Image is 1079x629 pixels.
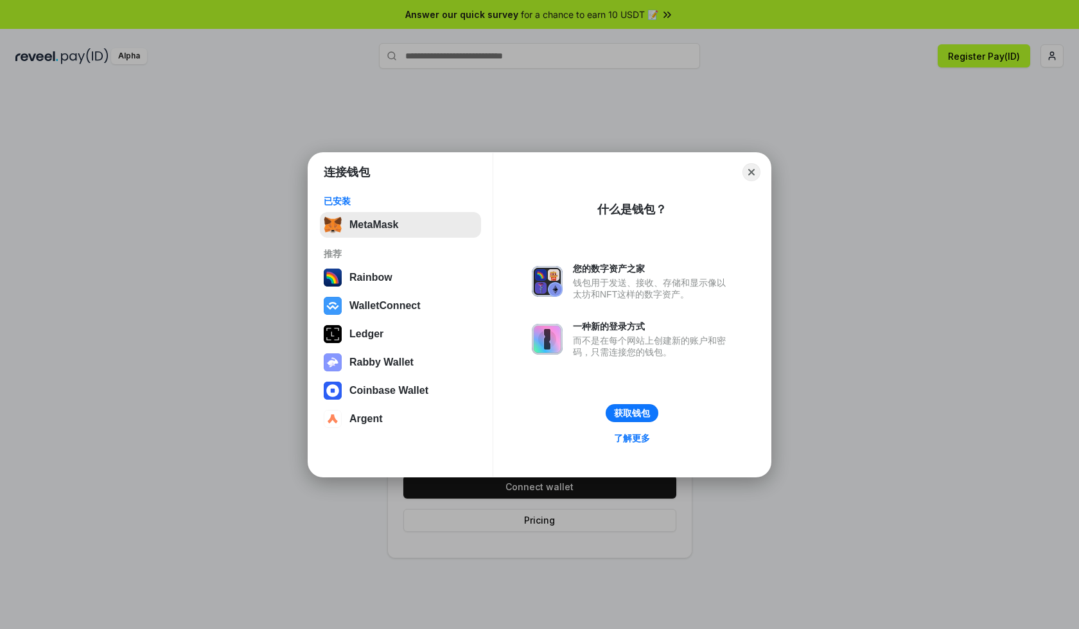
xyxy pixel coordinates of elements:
[349,300,421,312] div: WalletConnect
[573,277,732,300] div: 钱包用于发送、接收、存储和显示像以太坊和NFT这样的数字资产。
[320,321,481,347] button: Ledger
[349,272,392,283] div: Rainbow
[320,406,481,432] button: Argent
[349,385,428,396] div: Coinbase Wallet
[320,293,481,319] button: WalletConnect
[324,269,342,287] img: svg+xml,%3Csvg%20width%3D%22120%22%20height%3D%22120%22%20viewBox%3D%220%200%20120%20120%22%20fil...
[324,164,370,180] h1: 连接钱包
[349,328,383,340] div: Ledger
[532,266,563,297] img: svg+xml,%3Csvg%20xmlns%3D%22http%3A%2F%2Fwww.w3.org%2F2000%2Fsvg%22%20fill%3D%22none%22%20viewBox...
[597,202,667,217] div: 什么是钱包？
[573,335,732,358] div: 而不是在每个网站上创建新的账户和密码，只需连接您的钱包。
[320,378,481,403] button: Coinbase Wallet
[324,353,342,371] img: svg+xml,%3Csvg%20xmlns%3D%22http%3A%2F%2Fwww.w3.org%2F2000%2Fsvg%22%20fill%3D%22none%22%20viewBox...
[324,325,342,343] img: svg+xml,%3Csvg%20xmlns%3D%22http%3A%2F%2Fwww.w3.org%2F2000%2Fsvg%22%20width%3D%2228%22%20height%3...
[573,263,732,274] div: 您的数字资产之家
[349,219,398,231] div: MetaMask
[606,430,658,447] a: 了解更多
[324,248,477,260] div: 推荐
[320,212,481,238] button: MetaMask
[320,350,481,375] button: Rabby Wallet
[606,404,658,422] button: 获取钱包
[324,195,477,207] div: 已安装
[349,413,383,425] div: Argent
[324,410,342,428] img: svg+xml,%3Csvg%20width%3D%2228%22%20height%3D%2228%22%20viewBox%3D%220%200%2028%2028%22%20fill%3D...
[324,382,342,400] img: svg+xml,%3Csvg%20width%3D%2228%22%20height%3D%2228%22%20viewBox%3D%220%200%2028%2028%22%20fill%3D...
[532,324,563,355] img: svg+xml,%3Csvg%20xmlns%3D%22http%3A%2F%2Fwww.w3.org%2F2000%2Fsvg%22%20fill%3D%22none%22%20viewBox...
[349,357,414,368] div: Rabby Wallet
[742,163,760,181] button: Close
[614,432,650,444] div: 了解更多
[320,265,481,290] button: Rainbow
[614,407,650,419] div: 获取钱包
[324,297,342,315] img: svg+xml,%3Csvg%20width%3D%2228%22%20height%3D%2228%22%20viewBox%3D%220%200%2028%2028%22%20fill%3D...
[573,321,732,332] div: 一种新的登录方式
[324,216,342,234] img: svg+xml,%3Csvg%20fill%3D%22none%22%20height%3D%2233%22%20viewBox%3D%220%200%2035%2033%22%20width%...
